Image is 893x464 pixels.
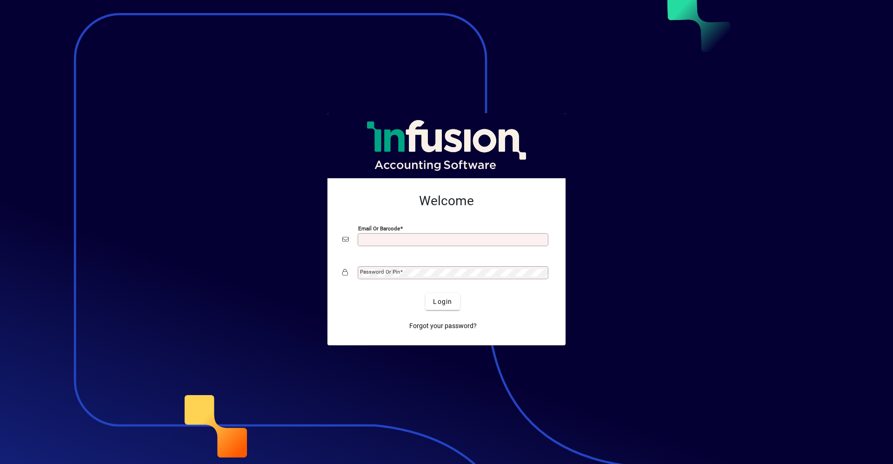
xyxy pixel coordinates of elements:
[342,193,551,209] h2: Welcome
[358,225,400,232] mat-label: Email or Barcode
[360,269,400,275] mat-label: Password or Pin
[406,317,480,334] a: Forgot your password?
[409,321,477,331] span: Forgot your password?
[426,293,460,310] button: Login
[433,297,452,307] span: Login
